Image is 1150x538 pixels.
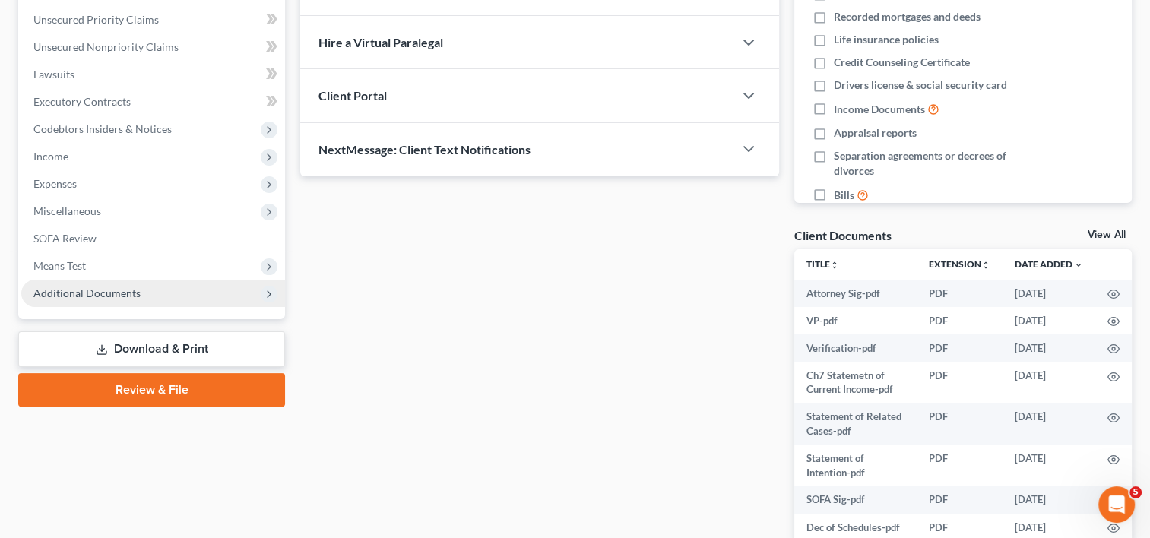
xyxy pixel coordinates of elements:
span: Separation agreements or decrees of divorces [834,148,1034,179]
td: [DATE] [1003,280,1095,307]
span: Additional Documents [33,286,141,299]
td: Statement of Intention-pdf [794,445,917,486]
td: [DATE] [1003,403,1095,445]
a: Executory Contracts [21,88,285,116]
i: unfold_more [981,261,990,270]
span: Bills [834,188,854,203]
a: Extensionunfold_more [929,258,990,270]
td: Attorney Sig-pdf [794,280,917,307]
td: PDF [917,403,1003,445]
span: SOFA Review [33,232,97,245]
span: Lawsuits [33,68,74,81]
span: Client Portal [318,88,387,103]
div: Client Documents [794,227,892,243]
td: [DATE] [1003,445,1095,486]
td: PDF [917,334,1003,362]
td: Verification-pdf [794,334,917,362]
td: PDF [917,307,1003,334]
span: Miscellaneous [33,204,101,217]
td: SOFA Sig-pdf [794,486,917,514]
span: Codebtors Insiders & Notices [33,122,172,135]
td: PDF [917,362,1003,403]
span: Expenses [33,177,77,190]
span: Unsecured Priority Claims [33,13,159,26]
td: PDF [917,445,1003,486]
span: Life insurance policies [834,32,939,47]
span: Income Documents [834,102,925,117]
a: Titleunfold_more [806,258,839,270]
a: Lawsuits [21,61,285,88]
td: PDF [917,280,1003,307]
span: Means Test [33,259,86,272]
span: Hire a Virtual Paralegal [318,35,443,49]
a: SOFA Review [21,225,285,252]
td: [DATE] [1003,334,1095,362]
td: VP-pdf [794,307,917,334]
span: Income [33,150,68,163]
td: [DATE] [1003,362,1095,403]
a: Unsecured Priority Claims [21,6,285,33]
span: 5 [1129,486,1142,498]
i: unfold_more [830,261,839,270]
span: Unsecured Nonpriority Claims [33,40,179,53]
span: Recorded mortgages and deeds [834,9,981,24]
i: expand_more [1074,261,1083,270]
span: Drivers license & social security card [834,78,1007,93]
td: PDF [917,486,1003,514]
td: [DATE] [1003,486,1095,514]
a: View All [1088,229,1126,240]
a: Unsecured Nonpriority Claims [21,33,285,61]
span: Appraisal reports [834,125,917,141]
span: Executory Contracts [33,95,131,108]
a: Review & File [18,373,285,407]
span: NextMessage: Client Text Notifications [318,142,531,157]
td: [DATE] [1003,307,1095,334]
iframe: Intercom live chat [1098,486,1135,523]
span: Credit Counseling Certificate [834,55,970,70]
a: Date Added expand_more [1015,258,1083,270]
a: Download & Print [18,331,285,367]
td: Statement of Related Cases-pdf [794,403,917,445]
td: Ch7 Statemetn of Current Income-pdf [794,362,917,403]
